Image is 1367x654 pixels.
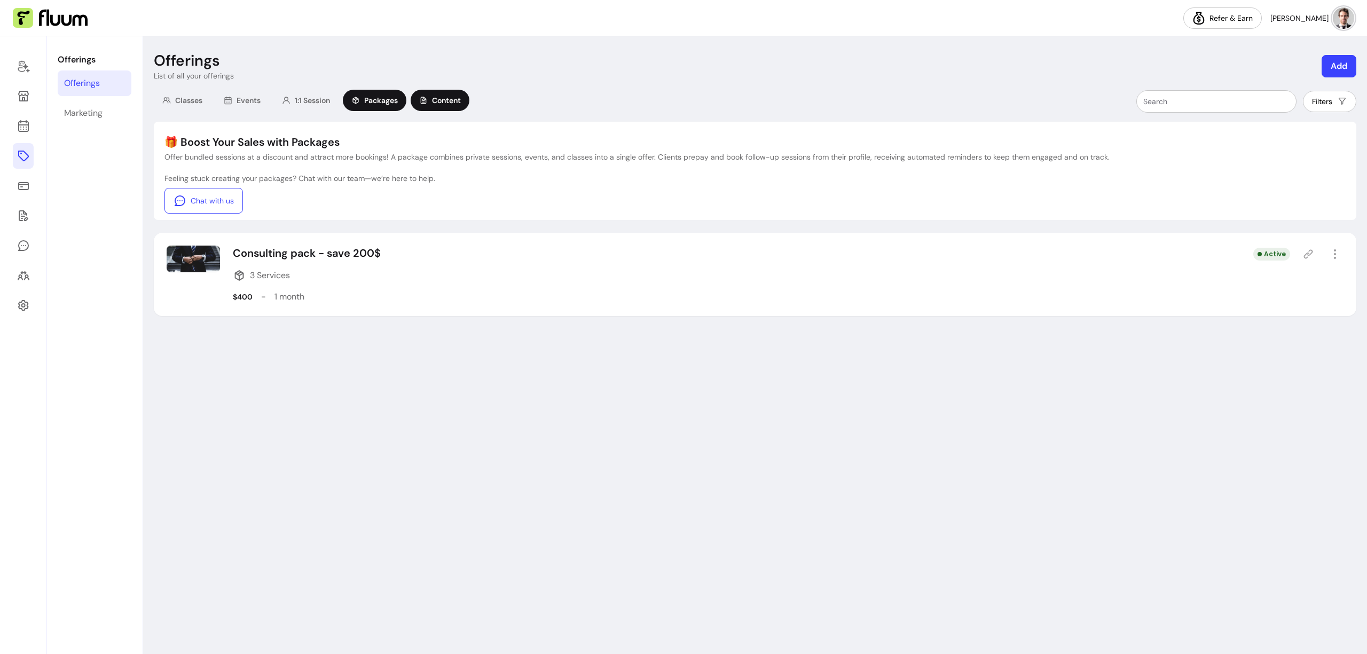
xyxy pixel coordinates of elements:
[13,8,88,28] img: Fluum Logo
[58,100,131,126] a: Marketing
[1303,91,1356,112] button: Filters
[237,95,261,106] span: Events
[13,293,34,318] a: Settings
[1270,7,1354,29] button: avatar[PERSON_NAME]
[13,83,34,109] a: Storefront
[250,269,290,282] span: 3 Services
[1322,55,1356,77] button: Add
[13,263,34,288] a: Clients
[13,233,34,258] a: My Messages
[1333,7,1354,29] img: avatar
[164,135,1110,149] p: 🎁 Boost Your Sales with Packages
[13,203,34,228] a: Forms
[1143,96,1290,107] input: Search
[64,107,103,120] div: Marketing
[1270,13,1329,23] span: [PERSON_NAME]
[164,173,1110,184] p: Feeling stuck creating your packages? Chat with our team—we’re here to help.
[1253,248,1290,261] div: Active
[13,113,34,139] a: Calendar
[154,51,220,70] p: Offerings
[58,53,131,66] p: Offerings
[154,70,234,81] p: List of all your offerings
[364,95,398,106] span: Packages
[164,152,1110,162] p: Offer bundled sessions at a discount and attract more bookings! A package combines private sessio...
[295,95,330,106] span: 1:1 Session
[175,95,202,106] span: Classes
[233,291,253,302] p: $400
[261,290,266,303] p: -
[233,246,381,261] p: Consulting pack - save 200$
[1183,7,1262,29] a: Refer & Earn
[13,143,34,169] a: Offerings
[274,290,304,303] p: 1 month
[13,173,34,199] a: Sales
[167,246,220,272] img: Image of Consulting pack - save 200$
[64,77,100,90] div: Offerings
[164,188,243,214] a: Chat with us
[58,70,131,96] a: Offerings
[13,53,34,79] a: Home
[432,95,461,106] span: Content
